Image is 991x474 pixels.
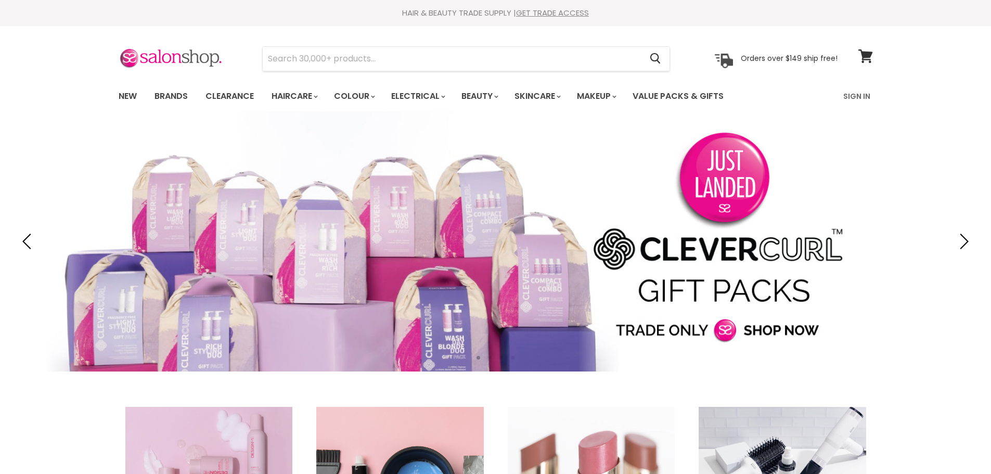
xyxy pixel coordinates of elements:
[642,47,670,71] button: Search
[106,81,886,111] nav: Main
[106,8,886,18] div: HAIR & BEAUTY TRADE SUPPLY |
[741,54,838,63] p: Orders over $149 ship free!
[18,231,39,252] button: Previous
[147,85,196,107] a: Brands
[262,46,670,71] form: Product
[569,85,623,107] a: Makeup
[511,356,514,360] li: Page dot 4
[516,7,589,18] a: GET TRADE ACCESS
[111,81,784,111] ul: Main menu
[263,47,642,71] input: Search
[383,85,452,107] a: Electrical
[477,356,480,360] li: Page dot 1
[837,85,877,107] a: Sign In
[264,85,324,107] a: Haircare
[625,85,731,107] a: Value Packs & Gifts
[952,231,973,252] button: Next
[507,85,567,107] a: Skincare
[326,85,381,107] a: Colour
[488,356,492,360] li: Page dot 2
[499,356,503,360] li: Page dot 3
[198,85,262,107] a: Clearance
[454,85,505,107] a: Beauty
[111,85,145,107] a: New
